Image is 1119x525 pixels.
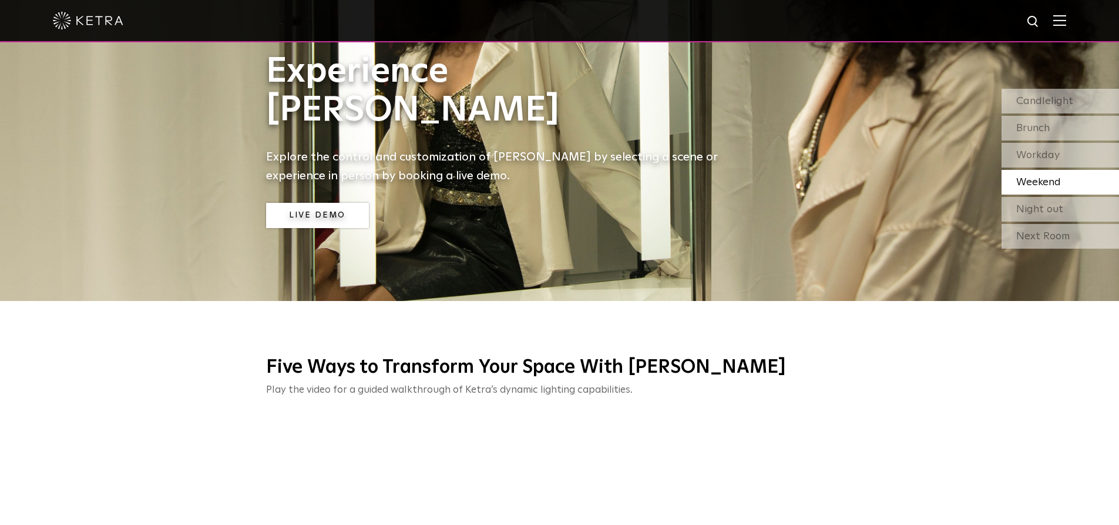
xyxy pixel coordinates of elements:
span: Night out [1016,204,1063,215]
span: Play the video for a guided walkthrough of Ketra’s dynamic lighting capabilities. [266,385,633,395]
img: search icon [1026,15,1041,29]
h5: Explore the control and customization of [PERSON_NAME] by selecting a scene or experience in pers... [266,148,736,185]
a: Live Demo [266,203,369,228]
div: Next Room [1002,224,1119,249]
span: Candlelight [1016,96,1073,106]
span: Brunch [1016,123,1050,133]
img: ketra-logo-2019-white [53,12,123,29]
img: Hamburger%20Nav.svg [1053,15,1066,26]
h1: Experience [PERSON_NAME] [266,52,736,130]
span: Workday [1016,150,1060,160]
span: Weekend [1016,177,1061,188]
h3: Five Ways to Transform Your Space With [PERSON_NAME] [266,356,853,380]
